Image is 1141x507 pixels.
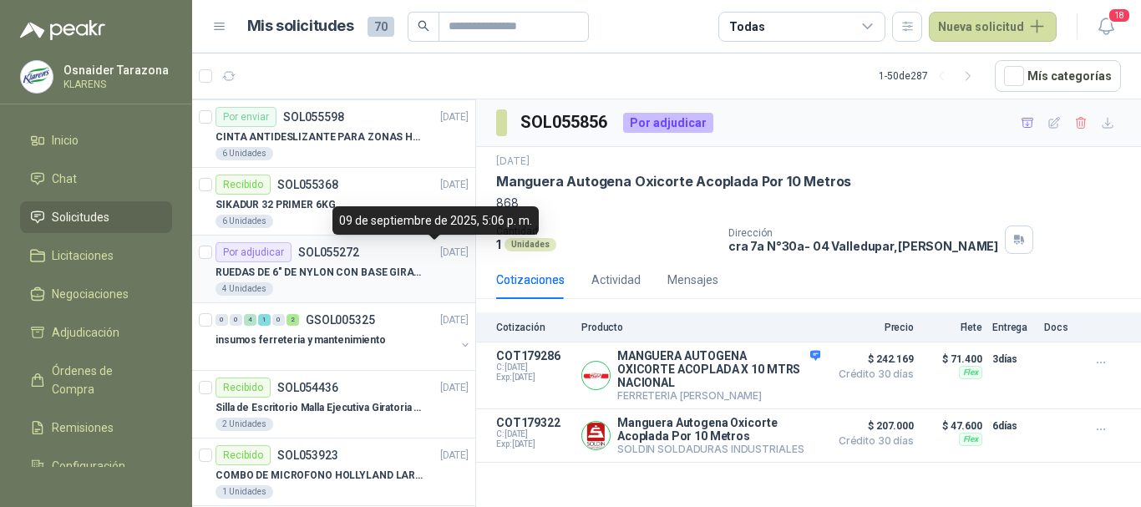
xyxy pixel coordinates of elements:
a: Remisiones [20,412,172,444]
p: cra 7a N°30a- 04 Valledupar , [PERSON_NAME] [728,239,998,253]
span: C: [DATE] [496,363,571,373]
span: search [418,20,429,32]
p: SOL055272 [298,246,359,258]
p: [DATE] [440,380,469,396]
div: Por adjudicar [216,242,292,262]
p: 1 [496,237,501,251]
p: KLARENS [63,79,169,89]
p: [DATE] [440,109,469,125]
a: Órdenes de Compra [20,355,172,405]
div: Recibido [216,378,271,398]
div: 0 [230,314,242,326]
p: Cotización [496,322,571,333]
span: Solicitudes [52,208,109,226]
p: MANGUERA AUTOGENA OXICORTE ACOPLADA X 10 MTRS NACIONAL [617,349,820,389]
a: RecibidoSOL053923[DATE] COMBO DE MICROFONO HOLLYLAND LARK M21 Unidades [192,439,475,506]
a: Por enviarSOL055598[DATE] CINTA ANTIDESLIZANTE PARA ZONAS HUMEDAS6 Unidades [192,100,475,168]
div: Cotizaciones [496,271,565,289]
span: $ 242.169 [830,349,914,369]
a: Solicitudes [20,201,172,233]
p: Cantidad [496,226,715,237]
span: Exp: [DATE] [496,373,571,383]
p: Osnaider Tarazona [63,64,169,76]
p: $ 71.400 [924,349,982,369]
span: Negociaciones [52,285,129,303]
span: C: [DATE] [496,429,571,439]
p: $ 47.600 [924,416,982,436]
span: Configuración [52,457,125,475]
p: CINTA ANTIDESLIZANTE PARA ZONAS HUMEDAS [216,129,423,145]
span: Licitaciones [52,246,114,265]
button: Mís categorías [995,60,1121,92]
p: COT179286 [496,349,571,363]
a: Negociaciones [20,278,172,310]
a: Inicio [20,124,172,156]
p: SOL055368 [277,179,338,190]
div: Mensajes [667,271,718,289]
div: 09 de septiembre de 2025, 5:06 p. m. [332,206,539,235]
span: Remisiones [52,418,114,437]
p: FERRETERIA [PERSON_NAME] [617,389,820,402]
div: Recibido [216,175,271,195]
img: Logo peakr [20,20,105,40]
p: Manguera Autogena Oxicorte Acoplada Por 10 Metros [496,173,851,190]
div: 1 [258,314,271,326]
a: Licitaciones [20,240,172,271]
img: Company Logo [582,362,610,389]
span: Adjudicación [52,323,119,342]
div: Actividad [591,271,641,289]
a: Por adjudicarSOL055272[DATE] RUEDAS DE 6" DE NYLON CON BASE GIRATORIA EN ACERO INOXIDABLE4 Unidades [192,236,475,303]
h3: SOL055856 [520,109,610,135]
a: RecibidoSOL054436[DATE] Silla de Escritorio Malla Ejecutiva Giratoria Cromada con Reposabrazos Fi... [192,371,475,439]
p: Producto [581,322,820,333]
div: Por adjudicar [623,113,713,133]
div: Flex [959,366,982,379]
div: Recibido [216,445,271,465]
p: [DATE] [496,154,530,170]
div: 6 Unidades [216,147,273,160]
p: SOLDIN SOLDADURAS INDUSTRIALES [617,443,820,455]
p: COT179322 [496,416,571,429]
div: 0 [272,314,285,326]
span: Crédito 30 días [830,436,914,446]
p: 6 días [992,416,1034,436]
p: GSOL005325 [306,314,375,326]
div: Por enviar [216,107,276,127]
div: 2 [287,314,299,326]
button: 18 [1091,12,1121,42]
div: 6 Unidades [216,215,273,228]
p: [DATE] [440,312,469,328]
p: 868 [496,194,1121,212]
p: SOL054436 [277,382,338,393]
p: insumos ferreteria y mantenimiento [216,332,386,348]
a: Chat [20,163,172,195]
span: Chat [52,170,77,188]
p: [DATE] [440,448,469,464]
div: Todas [729,18,764,36]
a: Configuración [20,450,172,482]
p: Dirección [728,227,998,239]
p: [DATE] [440,245,469,261]
h1: Mis solicitudes [247,14,354,38]
button: Nueva solicitud [929,12,1057,42]
span: Inicio [52,131,79,150]
p: Entrega [992,322,1034,333]
span: Crédito 30 días [830,369,914,379]
p: RUEDAS DE 6" DE NYLON CON BASE GIRATORIA EN ACERO INOXIDABLE [216,265,423,281]
span: Órdenes de Compra [52,362,156,398]
p: SIKADUR 32 PRIMER 6KG [216,197,335,213]
img: Company Logo [582,422,610,449]
a: RecibidoSOL055368[DATE] SIKADUR 32 PRIMER 6KG6 Unidades [192,168,475,236]
div: Flex [959,433,982,446]
span: 70 [368,17,394,37]
p: 3 días [992,349,1034,369]
div: Unidades [505,238,556,251]
span: 18 [1108,8,1131,23]
p: Docs [1044,322,1078,333]
a: Adjudicación [20,317,172,348]
p: Flete [924,322,982,333]
p: Silla de Escritorio Malla Ejecutiva Giratoria Cromada con Reposabrazos Fijo Negra [216,400,423,416]
p: Manguera Autogena Oxicorte Acoplada Por 10 Metros [617,416,820,443]
div: 0 [216,314,228,326]
div: 2 Unidades [216,418,273,431]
